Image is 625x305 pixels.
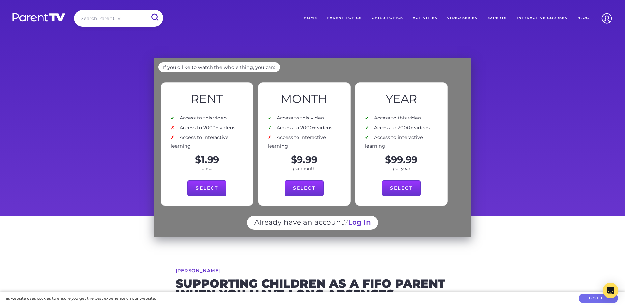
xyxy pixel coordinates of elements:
[12,13,66,22] img: parenttv-logo-white.4c85aaf.svg
[442,10,482,26] a: Video Series
[158,62,280,72] p: If you'd like to watch the whole thing, you can:
[299,10,322,26] a: Home
[258,155,350,165] p: $9.99
[382,180,421,196] a: Select
[579,294,618,303] button: Got it!
[365,133,444,151] li: Access to interactive learning
[161,155,253,165] p: $1.99
[247,216,378,230] p: Already have an account?
[365,124,444,132] li: Access to 2000+ videos
[268,114,347,122] li: Access to this video
[512,10,572,26] a: Interactive Courses
[171,133,249,151] li: Access to interactive learning
[2,295,156,302] div: This website uses cookies to ensure you get the best experience on our website.
[322,10,367,26] a: Parent Topics
[176,268,221,273] a: [PERSON_NAME]
[482,10,512,26] a: Experts
[355,155,447,165] p: $99.99
[365,114,444,122] li: Access to this video
[408,10,442,26] a: Activities
[146,10,163,25] input: Submit
[258,92,350,106] h2: Month
[171,114,249,122] li: Access to this video
[598,10,615,27] img: Account
[161,165,253,172] p: once
[258,165,350,172] p: per month
[285,180,324,196] a: Select
[367,10,408,26] a: Child Topics
[348,218,371,226] a: Log In
[74,10,163,27] input: Search ParentTV
[355,92,447,106] h2: Year
[268,124,347,132] li: Access to 2000+ videos
[161,92,253,106] h2: Rent
[268,133,347,151] li: Access to interactive learning
[572,10,594,26] a: Blog
[171,124,249,132] li: Access to 2000+ videos
[176,278,450,299] h2: Supporting Children as a FIFO Parent when You Have Long Absences
[603,283,618,298] div: Open Intercom Messenger
[187,180,226,196] a: Select
[355,165,447,172] p: per year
